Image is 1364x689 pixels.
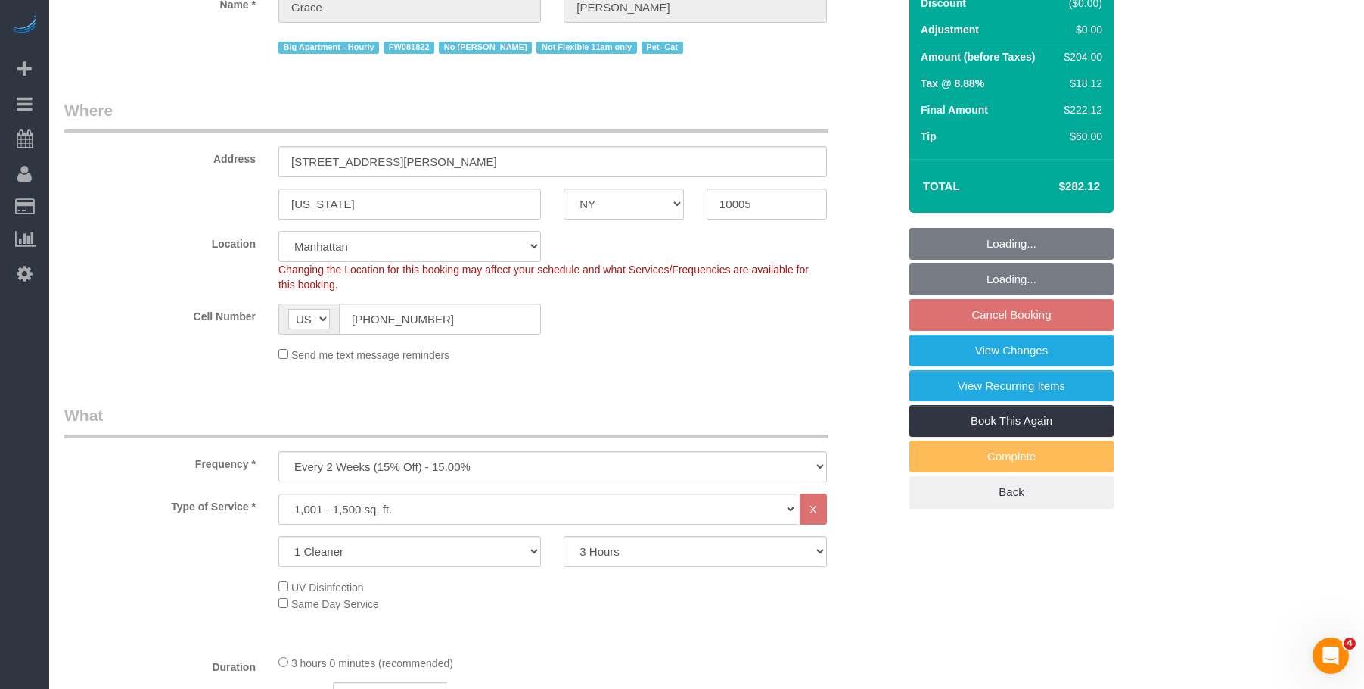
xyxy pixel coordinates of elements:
span: UV Disinfection [291,581,364,594]
span: 3 hours 0 minutes (recommended) [291,657,453,669]
h4: $282.12 [1014,180,1100,193]
legend: Where [64,99,828,133]
div: $204.00 [1058,49,1102,64]
input: City [278,189,541,220]
label: Duration [53,654,267,675]
label: Final Amount [921,102,988,117]
label: Tax @ 8.88% [921,76,984,91]
span: FW081822 [384,42,434,54]
span: Not Flexible 11am only [536,42,636,54]
div: $222.12 [1058,102,1102,117]
label: Adjustment [921,22,979,37]
label: Amount (before Taxes) [921,49,1035,64]
label: Address [53,146,267,167]
iframe: Intercom live chat [1313,638,1349,674]
label: Location [53,231,267,251]
label: Tip [921,129,937,144]
input: Zip Code [707,189,827,220]
span: 4 [1344,638,1356,650]
div: $18.12 [1058,76,1102,91]
label: Frequency * [53,451,267,472]
span: Same Day Service [291,598,379,610]
div: $60.00 [1058,129,1102,144]
label: Type of Service * [53,494,267,514]
span: Send me text message reminders [291,349,449,361]
span: Big Apartment - Hourly [278,42,379,54]
a: View Recurring Items [909,370,1114,402]
a: Book This Again [909,405,1114,437]
legend: What [64,404,828,438]
input: Cell Number [339,304,541,335]
strong: Total [923,179,960,192]
span: Pet- Cat [642,42,683,54]
label: Cell Number [53,304,267,324]
a: Back [909,476,1114,508]
img: Automaid Logo [9,15,39,36]
div: $0.00 [1058,22,1102,37]
span: Changing the Location for this booking may affect your schedule and what Services/Frequencies are... [278,263,809,291]
a: View Changes [909,335,1114,366]
span: No [PERSON_NAME] [439,42,532,54]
